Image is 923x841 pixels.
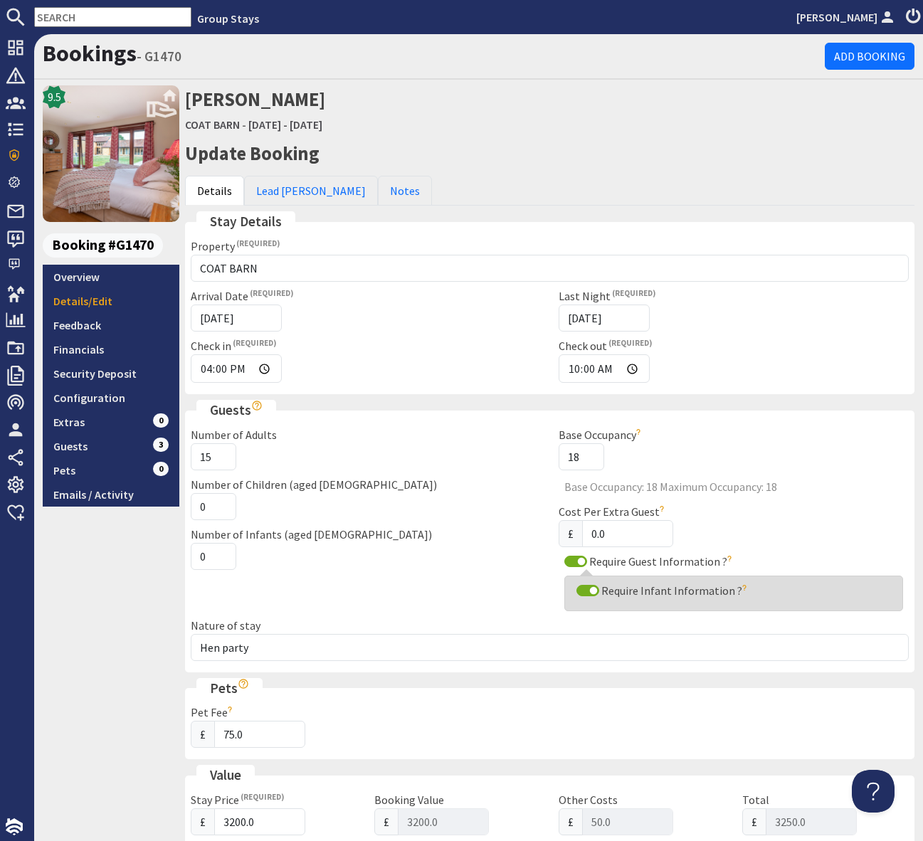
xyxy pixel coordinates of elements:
label: Base Occupancy [559,428,644,442]
span: 9.5 [48,88,61,105]
span: 0 [153,413,169,428]
label: Number of Infants (aged [DEMOGRAPHIC_DATA]) [191,527,432,541]
label: Last Night [559,289,655,303]
a: Overview [43,265,179,289]
span: 0 [153,462,169,476]
span: £ [191,721,215,748]
span: - [242,117,246,132]
legend: Stay Details [196,211,295,232]
label: Require Infant Information ? [599,583,750,598]
span: £ [374,808,399,835]
a: Details/Edit [43,289,179,313]
h2: Update Booking [185,142,914,165]
span: £ [742,808,766,835]
img: staytech_i_w-64f4e8e9ee0a9c174fd5317b4b171b261742d2d393467e5bdba4413f4f884c10.svg [6,818,23,835]
a: [DATE] - [DATE] [248,117,322,132]
a: Bookings [43,39,137,68]
a: COAT BARN [185,117,240,132]
label: Property [191,239,280,253]
a: Lead [PERSON_NAME] [244,176,378,206]
label: Nature of stay [191,618,260,633]
a: Notes [378,176,432,206]
a: Pets0 [43,458,179,482]
label: Other Costs [559,793,618,807]
i: Show hints [238,678,249,689]
iframe: Toggle Customer Support [852,770,895,813]
a: Guests3 [43,434,179,458]
label: Pet Fee [191,705,236,719]
span: £ [559,520,583,547]
a: Booking #G1470 [43,233,174,258]
label: Total [742,793,769,807]
legend: Pets [196,678,263,699]
i: Show hints [251,400,263,411]
img: COAT BARN's icon [43,85,179,222]
label: Cost Per Extra Guest [559,504,668,519]
span: Booking #G1470 [43,233,163,258]
a: Emails / Activity [43,482,179,507]
input: SEARCH [34,7,191,27]
a: [PERSON_NAME] [796,9,897,26]
a: Feedback [43,313,179,337]
legend: Value [196,765,255,786]
label: Number of Adults [191,428,277,442]
label: Require Guest Information ? [587,554,735,568]
label: Stay Price [191,793,284,807]
label: Number of Children (aged [DEMOGRAPHIC_DATA]) [191,477,437,492]
a: Configuration [43,386,179,410]
a: Security Deposit [43,361,179,386]
a: COAT BARN's icon9.5 [43,85,179,222]
a: Group Stays [197,11,259,26]
label: Booking Value [374,793,444,807]
label: Check out [559,339,652,353]
label: Arrival Date [191,289,293,303]
a: Details [185,176,244,206]
span: Base Occupancy: 18 Maximum Occupancy: 18 [559,482,909,492]
label: Check in [191,339,276,353]
a: Add Booking [825,43,914,70]
span: 3 [153,438,169,452]
span: £ [559,808,583,835]
span: £ [191,808,215,835]
h2: [PERSON_NAME] [185,85,914,136]
legend: Guests [196,400,276,420]
a: Extras0 [43,410,179,434]
a: Financials [43,337,179,361]
small: - G1470 [137,48,181,65]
